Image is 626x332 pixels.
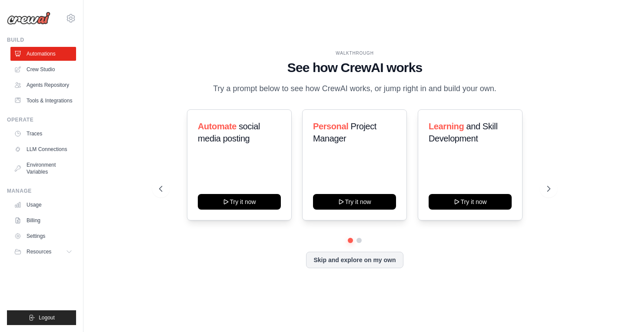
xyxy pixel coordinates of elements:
span: Logout [39,314,55,321]
a: Billing [10,214,76,227]
button: Resources [10,245,76,259]
img: Logo [7,12,50,25]
span: Learning [429,122,464,131]
a: LLM Connections [10,142,76,156]
h1: See how CrewAI works [159,60,550,76]
a: Environment Variables [10,158,76,179]
a: Usage [10,198,76,212]
div: Operate [7,116,76,123]
button: Try it now [313,194,396,210]
div: Manage [7,187,76,194]
button: Try it now [198,194,281,210]
span: and Skill Development [429,122,497,143]
span: Project Manager [313,122,376,143]
a: Tools & Integrations [10,94,76,108]
a: Settings [10,229,76,243]
p: Try a prompt below to see how CrewAI works, or jump right in and build your own. [209,82,501,95]
a: Traces [10,127,76,141]
div: WALKTHROUGH [159,50,550,56]
button: Skip and explore on my own [306,252,403,268]
span: Resources [27,248,51,255]
button: Try it now [429,194,512,210]
div: Build [7,36,76,43]
button: Logout [7,310,76,325]
a: Automations [10,47,76,61]
span: Personal [313,122,348,131]
span: Automate [198,122,236,131]
a: Agents Repository [10,78,76,92]
span: social media posting [198,122,260,143]
a: Crew Studio [10,62,76,76]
